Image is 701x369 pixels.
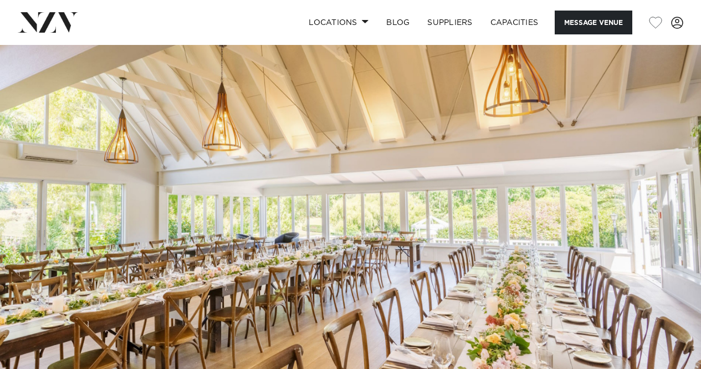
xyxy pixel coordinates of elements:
img: nzv-logo.png [18,12,78,32]
button: Message Venue [555,11,632,34]
a: Locations [300,11,377,34]
a: Capacities [482,11,548,34]
a: BLOG [377,11,418,34]
a: SUPPLIERS [418,11,481,34]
